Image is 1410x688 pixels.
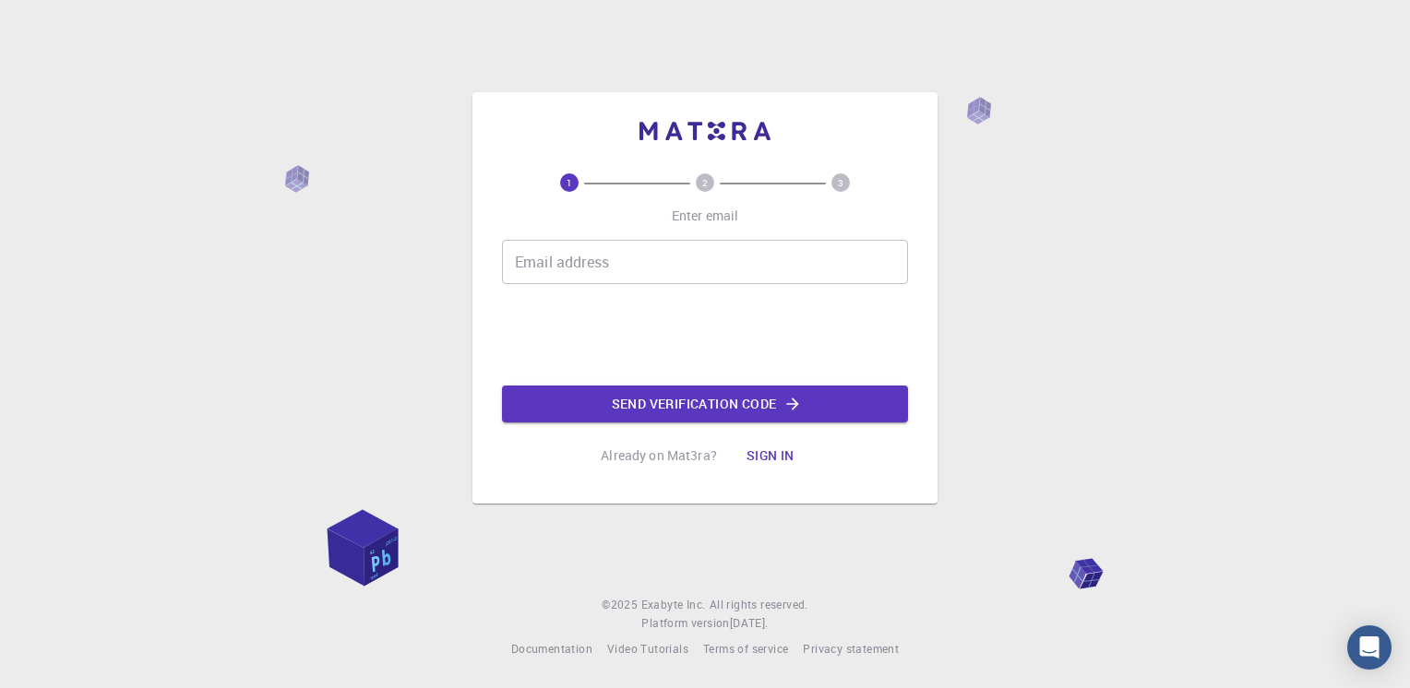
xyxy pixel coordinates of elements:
a: Exabyte Inc. [641,596,706,614]
p: Already on Mat3ra? [601,446,717,465]
button: Send verification code [502,386,908,422]
span: Exabyte Inc. [641,597,706,611]
span: Documentation [511,641,592,656]
a: Privacy statement [803,640,899,658]
text: 1 [567,176,572,189]
text: 3 [838,176,843,189]
div: Open Intercom Messenger [1347,625,1392,670]
span: Platform version [641,614,729,633]
span: Privacy statement [803,641,899,656]
span: Terms of service [703,641,788,656]
iframe: reCAPTCHA [565,299,845,371]
text: 2 [702,176,708,189]
span: [DATE] . [730,615,769,630]
a: Video Tutorials [607,640,688,658]
a: Terms of service [703,640,788,658]
button: Sign in [732,437,809,474]
span: All rights reserved. [710,596,808,614]
a: [DATE]. [730,614,769,633]
p: Enter email [672,207,739,225]
a: Documentation [511,640,592,658]
span: © 2025 [602,596,640,614]
span: Video Tutorials [607,641,688,656]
